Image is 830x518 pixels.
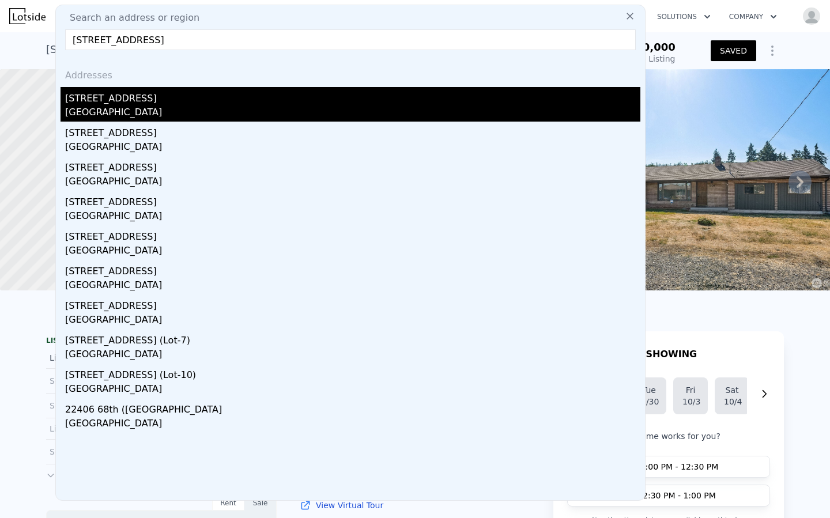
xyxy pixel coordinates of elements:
[567,456,770,478] button: 12:00 PM - 12:30 PM
[46,464,133,481] button: Show more history
[621,41,676,53] span: $500,000
[802,7,821,25] img: avatar
[61,11,199,25] span: Search an address or region
[65,225,640,244] div: [STREET_ADDRESS]
[9,8,46,24] img: Lotside
[641,396,657,407] div: 9/30
[682,384,699,396] div: Fri
[212,496,244,511] div: Rent
[637,490,716,501] span: 12:30 PM - 1:00 PM
[65,244,640,260] div: [GEOGRAPHIC_DATA]
[65,382,640,398] div: [GEOGRAPHIC_DATA]
[65,29,636,50] input: Enter an address, city, region, neighborhood or zip code
[673,377,708,414] button: Fri10/3
[682,396,699,407] div: 10/3
[65,87,640,105] div: [STREET_ADDRESS]
[761,39,784,62] button: Show Options
[50,444,152,459] div: Sold
[300,500,530,511] a: View Virtual Tour
[65,278,640,294] div: [GEOGRAPHIC_DATA]
[65,364,640,382] div: [STREET_ADDRESS] (Lot-10)
[65,294,640,313] div: [STREET_ADDRESS]
[61,59,640,87] div: Addresses
[715,377,749,414] button: Sat10/4
[567,485,770,506] button: 12:30 PM - 1:00 PM
[65,209,640,225] div: [GEOGRAPHIC_DATA]
[65,313,640,329] div: [GEOGRAPHIC_DATA]
[244,496,277,511] div: Sale
[65,191,640,209] div: [STREET_ADDRESS]
[50,373,152,388] div: Sold
[46,41,260,58] div: [STREET_ADDRESS] , Parkland , WA 98444
[65,398,640,417] div: 22406 68th ([GEOGRAPHIC_DATA]
[46,336,277,347] div: LISTING & SALE HISTORY
[648,6,720,27] button: Solutions
[65,156,640,175] div: [STREET_ADDRESS]
[711,40,756,61] button: SAVED
[65,175,640,191] div: [GEOGRAPHIC_DATA]
[621,54,676,63] span: Active Listing
[65,417,640,433] div: [GEOGRAPHIC_DATA]
[65,260,640,278] div: [STREET_ADDRESS]
[50,423,152,434] div: Listed
[65,140,640,156] div: [GEOGRAPHIC_DATA]
[567,430,770,442] p: What time works for you?
[641,384,657,396] div: Tue
[50,398,152,413] div: Sold
[720,6,786,27] button: Company
[635,461,719,472] span: 12:00 PM - 12:30 PM
[50,352,152,364] div: Listed
[65,347,640,364] div: [GEOGRAPHIC_DATA]
[65,122,640,140] div: [STREET_ADDRESS]
[724,396,740,407] div: 10/4
[65,105,640,122] div: [GEOGRAPHIC_DATA]
[724,384,740,396] div: Sat
[65,329,640,347] div: [STREET_ADDRESS] (Lot-7)
[632,377,666,414] button: Tue9/30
